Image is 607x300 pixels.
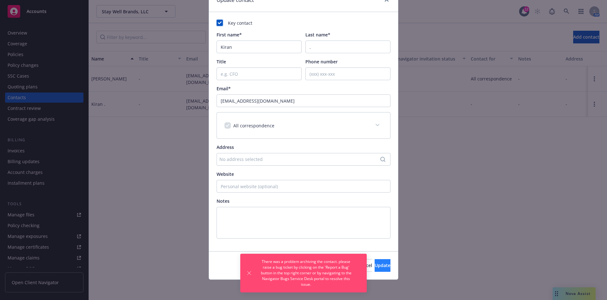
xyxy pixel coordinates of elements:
div: All correspondence [217,112,390,138]
span: Last name* [305,32,330,38]
input: First Name [217,41,302,53]
input: (xxx) xxx-xxx [305,67,390,80]
span: There was a problem archiving the contact. please raise a bug ticket by clicking on the 'Report a... [258,259,354,287]
span: First name* [217,32,242,38]
span: Notes [217,198,230,204]
span: Phone number [305,59,338,65]
button: Update [375,259,390,272]
span: Update [375,262,390,268]
span: All correspondence [233,123,274,129]
span: Address [217,144,234,150]
button: No address selected [217,153,390,166]
svg: Search [380,157,385,162]
button: Dismiss notification [245,269,253,277]
div: Key contact [217,20,390,26]
input: Last Name [305,41,390,53]
input: Personal website (optional) [217,180,390,193]
div: No address selected [219,156,381,163]
span: Title [217,59,226,65]
span: Email* [217,86,231,92]
span: Website [217,171,234,177]
input: e.g. CFO [217,67,302,80]
input: example@email.com [217,94,390,107]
